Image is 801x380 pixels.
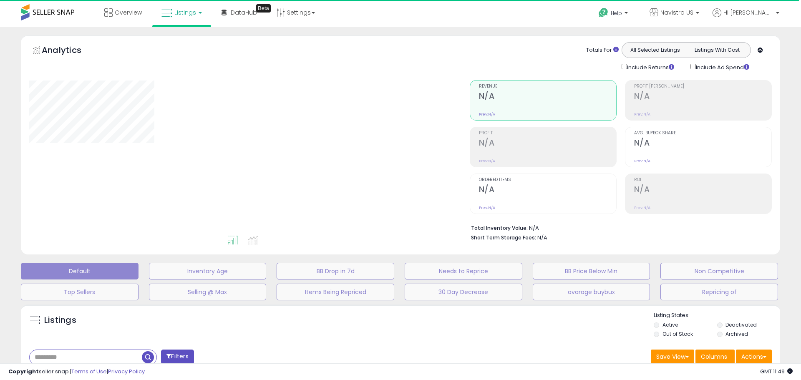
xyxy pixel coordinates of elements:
[634,178,771,182] span: ROI
[479,178,616,182] span: Ordered Items
[634,185,771,196] h2: N/A
[634,91,771,103] h2: N/A
[479,112,495,117] small: Prev: N/A
[8,367,39,375] strong: Copyright
[684,62,763,72] div: Include Ad Spend
[611,10,622,17] span: Help
[115,8,142,17] span: Overview
[686,45,748,55] button: Listings With Cost
[660,8,693,17] span: Navistro US
[634,131,771,136] span: Avg. Buybox Share
[634,138,771,149] h2: N/A
[598,8,609,18] i: Get Help
[277,284,394,300] button: Items Being Repriced
[256,4,271,13] div: Tooltip anchor
[8,368,145,376] div: seller snap | |
[479,131,616,136] span: Profit
[660,284,778,300] button: Repricing of
[471,222,766,232] li: N/A
[479,84,616,89] span: Revenue
[479,205,495,210] small: Prev: N/A
[634,112,650,117] small: Prev: N/A
[537,234,547,242] span: N/A
[405,284,522,300] button: 30 Day Decrease
[21,263,139,279] button: Default
[149,284,267,300] button: Selling @ Max
[634,159,650,164] small: Prev: N/A
[277,263,394,279] button: BB Drop in 7d
[405,263,522,279] button: Needs to Reprice
[42,44,98,58] h5: Analytics
[713,8,779,27] a: Hi [PERSON_NAME]
[533,263,650,279] button: BB Price Below Min
[634,84,771,89] span: Profit [PERSON_NAME]
[615,62,684,72] div: Include Returns
[479,91,616,103] h2: N/A
[479,185,616,196] h2: N/A
[471,234,536,241] b: Short Term Storage Fees:
[624,45,686,55] button: All Selected Listings
[21,284,139,300] button: Top Sellers
[471,224,528,232] b: Total Inventory Value:
[149,263,267,279] button: Inventory Age
[533,284,650,300] button: avarage buybux
[479,138,616,149] h2: N/A
[660,263,778,279] button: Non Competitive
[634,205,650,210] small: Prev: N/A
[174,8,196,17] span: Listings
[231,8,257,17] span: DataHub
[479,159,495,164] small: Prev: N/A
[592,1,636,27] a: Help
[586,46,619,54] div: Totals For
[723,8,773,17] span: Hi [PERSON_NAME]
